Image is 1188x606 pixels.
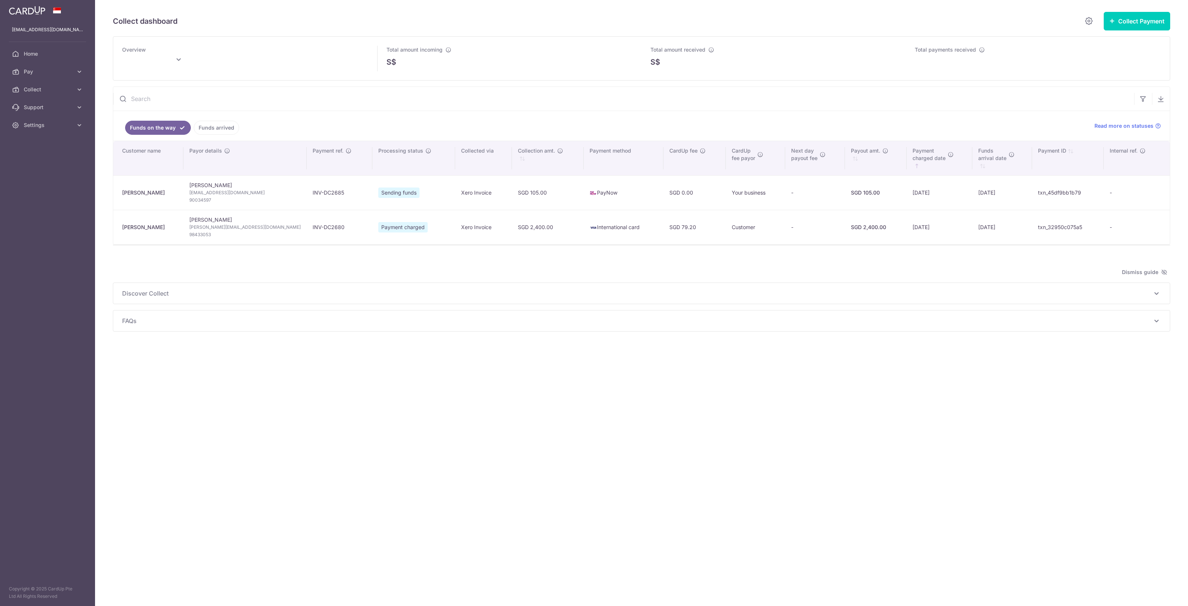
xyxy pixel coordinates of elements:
[122,224,177,231] div: [PERSON_NAME]
[732,147,755,162] span: CardUp fee payor
[183,175,307,210] td: [PERSON_NAME]
[24,86,73,93] span: Collect
[307,175,373,210] td: INV-DC2685
[1104,210,1170,244] td: -
[1104,12,1170,30] button: Collect Payment
[1032,175,1104,210] td: txn_45df9bb1b79
[1110,147,1138,154] span: Internal ref.
[24,50,73,58] span: Home
[650,46,705,53] span: Total amount received
[122,189,177,196] div: [PERSON_NAME]
[512,210,584,244] td: SGD 2,400.00
[313,147,343,154] span: Payment ref.
[113,141,183,175] th: Customer name
[113,87,1134,111] input: Search
[1122,268,1167,277] span: Dismiss guide
[183,210,307,244] td: [PERSON_NAME]
[386,46,443,53] span: Total amount incoming
[791,147,817,162] span: Next day payout fee
[663,210,725,244] td: SGD 79.20
[1104,141,1170,175] th: Internal ref.
[378,188,420,198] span: Sending funds
[584,141,663,175] th: Payment method
[785,210,845,244] td: -
[12,26,83,33] p: [EMAIL_ADDRESS][DOMAIN_NAME]
[972,141,1032,175] th: Fundsarrival date : activate to sort column ascending
[9,6,45,15] img: CardUp
[851,147,880,154] span: Payout amt.
[189,196,301,204] span: 90034597
[455,210,512,244] td: Xero Invoice
[972,175,1032,210] td: [DATE]
[518,147,555,154] span: Collection amt.
[851,224,901,231] div: SGD 2,400.00
[372,141,455,175] th: Processing status
[590,189,597,197] img: paynow-md-4fe65508ce96feda548756c5ee0e473c78d4820b8ea51387c6e4ad89e58a5e61.png
[663,141,725,175] th: CardUp fee
[24,104,73,111] span: Support
[663,175,725,210] td: SGD 0.00
[386,56,396,68] span: S$
[907,175,973,210] td: [DATE]
[189,147,222,154] span: Payor details
[650,56,660,68] span: S$
[590,224,597,231] img: visa-sm-192604c4577d2d35970c8ed26b86981c2741ebd56154ab54ad91a526f0f24972.png
[189,231,301,238] span: 98433053
[122,289,1152,298] span: Discover Collect
[194,121,239,135] a: Funds arrived
[1032,210,1104,244] td: txn_32950c075a5
[24,121,73,129] span: Settings
[785,141,845,175] th: Next daypayout fee
[851,189,901,196] div: SGD 105.00
[113,15,177,27] h5: Collect dashboard
[1094,122,1161,130] a: Read more on statuses
[189,224,301,231] span: [PERSON_NAME][EMAIL_ADDRESS][DOMAIN_NAME]
[455,175,512,210] td: Xero Invoice
[915,46,976,53] span: Total payments received
[972,210,1032,244] td: [DATE]
[512,141,584,175] th: Collection amt. : activate to sort column ascending
[455,141,512,175] th: Collected via
[122,316,1161,325] p: FAQs
[307,210,373,244] td: INV-DC2680
[669,147,698,154] span: CardUp fee
[122,289,1161,298] p: Discover Collect
[122,316,1152,325] span: FAQs
[907,210,973,244] td: [DATE]
[183,141,307,175] th: Payor details
[907,141,973,175] th: Paymentcharged date : activate to sort column ascending
[726,210,786,244] td: Customer
[512,175,584,210] td: SGD 105.00
[584,210,663,244] td: International card
[125,121,191,135] a: Funds on the way
[785,175,845,210] td: -
[584,175,663,210] td: PayNow
[978,147,1006,162] span: Funds arrival date
[913,147,946,162] span: Payment charged date
[378,147,423,154] span: Processing status
[726,141,786,175] th: CardUpfee payor
[24,68,73,75] span: Pay
[726,175,786,210] td: Your business
[845,141,907,175] th: Payout amt. : activate to sort column ascending
[307,141,373,175] th: Payment ref.
[1094,122,1153,130] span: Read more on statuses
[122,46,146,53] span: Overview
[378,222,428,232] span: Payment charged
[1032,141,1104,175] th: Payment ID: activate to sort column ascending
[189,189,301,196] span: [EMAIL_ADDRESS][DOMAIN_NAME]
[1104,175,1170,210] td: -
